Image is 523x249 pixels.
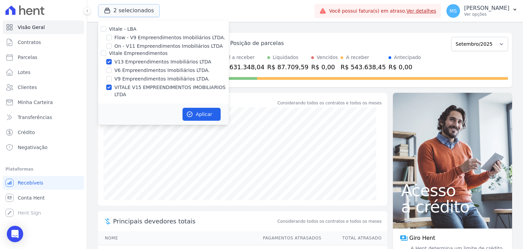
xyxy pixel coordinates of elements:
[441,1,523,20] button: MS [PERSON_NAME] Ver opções
[219,54,265,61] div: Total a receber
[464,5,509,12] p: [PERSON_NAME]
[114,58,211,65] label: V13 Empreendimentos Imobiliários LTDA
[114,84,229,98] label: VITALE V15 EMPREENDIMENTOS IMOBILIARIOS LTDA
[18,179,43,186] span: Recebíveis
[3,96,84,109] a: Minha Carteira
[18,99,53,106] span: Minha Carteira
[18,84,37,91] span: Clientes
[3,65,84,79] a: Lotes
[18,144,48,151] span: Negativação
[109,50,168,56] label: Vitale Empreendimentos
[256,231,322,245] th: Pagamentos Atrasados
[18,24,45,31] span: Visão Geral
[278,218,382,224] span: Considerando todos os contratos e todos os meses
[3,20,84,34] a: Visão Geral
[18,194,45,201] span: Conta Hent
[3,141,84,154] a: Negativação
[3,80,84,94] a: Clientes
[394,54,421,61] div: Antecipado
[3,176,84,190] a: Recebíveis
[114,75,210,83] label: V9 Empreendimentos Imobiliários LTDA.
[407,8,437,14] a: Ver detalhes
[3,111,84,124] a: Transferências
[317,54,338,61] div: Vencidos
[278,100,382,106] div: Considerando todos os contratos e todos os meses
[340,62,386,72] div: R$ 543.638,45
[401,199,504,215] span: a crédito
[311,62,338,72] div: R$ 0,00
[450,9,457,13] span: MS
[98,4,160,17] button: 2 selecionados
[219,62,265,72] div: R$ 631.348,04
[401,182,504,199] span: Acesso
[3,126,84,139] a: Crédito
[18,69,31,76] span: Lotes
[329,8,436,15] span: Você possui fatura(s) em atraso.
[7,226,23,242] div: Open Intercom Messenger
[114,34,225,41] label: Flow - V9 Empreendimentos Imobiliários LTDA.
[114,43,223,50] label: On - V11 Empreendimentos Imobiliários LTDA
[3,50,84,64] a: Parcelas
[114,67,210,74] label: V6 Empreendimentos Imobiliários LTDA.
[3,35,84,49] a: Contratos
[18,114,52,121] span: Transferências
[3,191,84,205] a: Conta Hent
[346,54,369,61] div: A receber
[18,129,35,136] span: Crédito
[389,62,421,72] div: R$ 0,00
[113,217,276,226] span: Principais devedores totais
[273,54,299,61] div: Liquidados
[183,108,221,121] button: Aplicar
[98,231,256,245] th: Nome
[5,165,81,173] div: Plataformas
[267,62,308,72] div: R$ 87.709,59
[409,234,435,242] span: Giro Hent
[322,231,387,245] th: Total Atrasado
[109,26,137,32] label: Vitale - LBA
[464,12,509,17] p: Ver opções
[18,39,41,46] span: Contratos
[230,39,284,47] div: Posição de parcelas
[18,54,37,61] span: Parcelas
